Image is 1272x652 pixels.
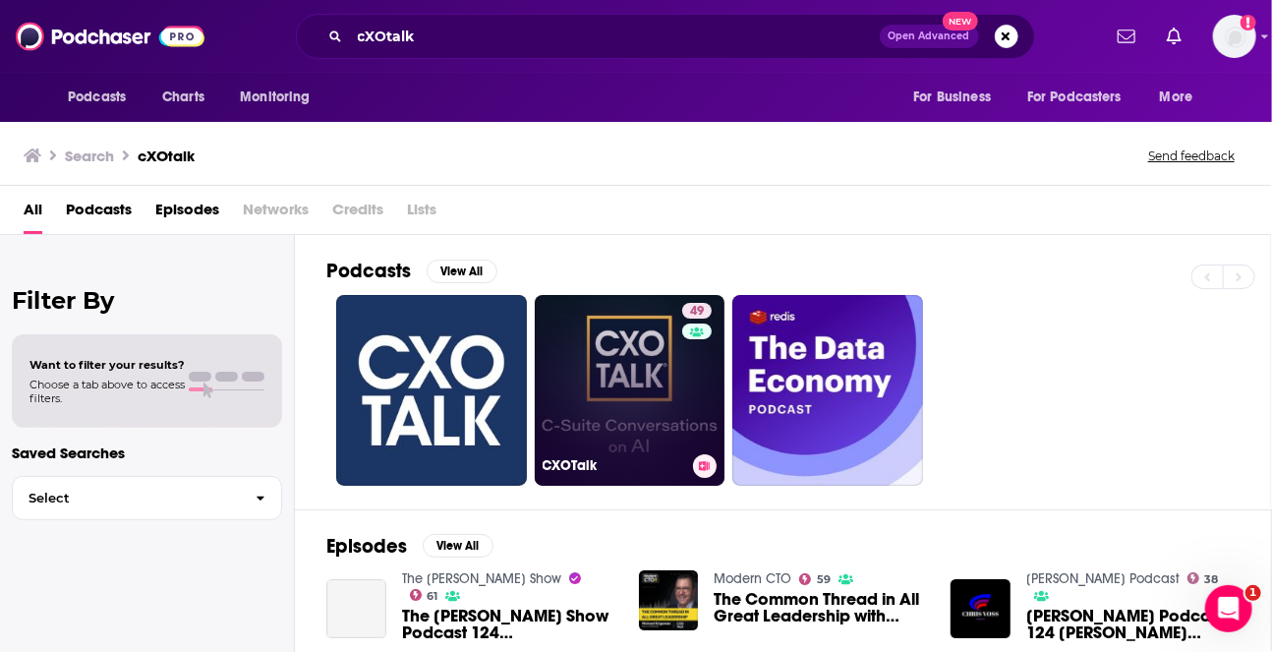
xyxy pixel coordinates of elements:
[13,492,240,504] span: Select
[350,21,880,52] input: Search podcasts, credits, & more...
[682,303,712,319] a: 49
[12,444,282,462] p: Saved Searches
[1159,20,1189,53] a: Show notifications dropdown
[1213,15,1256,58] span: Logged in as mindyn
[65,147,114,165] h3: Search
[1245,585,1261,601] span: 1
[535,295,725,486] a: 49CXOTalk
[817,575,831,584] span: 59
[423,534,493,558] button: View All
[639,570,699,630] img: The Common Thread in All Great Leadership with Michael Krigsman, Host of CXOTalk
[1213,15,1256,58] img: User Profile
[149,79,216,116] a: Charts
[1026,608,1240,641] a: Chris Voss Podcast 124 Michael Krigsman CXOTALK
[714,591,927,624] a: The Common Thread in All Great Leadership with Michael Krigsman, Host of CXOTalk
[1014,79,1150,116] button: open menu
[714,591,927,624] span: The Common Thread in All Great Leadership with [PERSON_NAME], Host of CXOTalk
[427,592,437,601] span: 61
[68,84,126,111] span: Podcasts
[407,194,436,234] span: Lists
[29,358,185,372] span: Want to filter your results?
[332,194,383,234] span: Credits
[714,570,791,587] a: Modern CTO
[1146,79,1218,116] button: open menu
[54,79,151,116] button: open menu
[427,260,497,283] button: View All
[155,194,219,234] a: Episodes
[1213,15,1256,58] button: Show profile menu
[12,476,282,520] button: Select
[326,259,411,283] h2: Podcasts
[24,194,42,234] a: All
[899,79,1015,116] button: open menu
[799,573,831,585] a: 59
[951,579,1011,639] img: Chris Voss Podcast 124 Michael Krigsman CXOTALK
[1026,608,1240,641] span: [PERSON_NAME] Podcast 124 [PERSON_NAME] CXOTALK
[138,147,195,165] h3: cXOtalk
[1187,572,1219,584] a: 38
[402,608,615,641] a: The Chris Voss Show Podcast 124 Michael Krigsman CXOTALK
[12,286,282,315] h2: Filter By
[29,378,185,405] span: Choose a tab above to access filters.
[326,534,407,559] h2: Episodes
[162,84,204,111] span: Charts
[1205,585,1252,632] iframe: Intercom live chat
[889,31,970,41] span: Open Advanced
[1160,84,1193,111] span: More
[16,18,204,55] img: Podchaser - Follow, Share and Rate Podcasts
[1027,84,1122,111] span: For Podcasters
[402,608,615,641] span: The [PERSON_NAME] Show Podcast 124 [PERSON_NAME] CXOTALK
[690,302,704,322] span: 49
[1110,20,1143,53] a: Show notifications dropdown
[1241,15,1256,30] svg: Add a profile image
[913,84,991,111] span: For Business
[1142,148,1241,164] button: Send feedback
[943,12,978,30] span: New
[66,194,132,234] a: Podcasts
[296,14,1035,59] div: Search podcasts, credits, & more...
[880,25,979,48] button: Open AdvancedNew
[226,79,335,116] button: open menu
[240,84,310,111] span: Monitoring
[543,457,685,474] h3: CXOTalk
[326,579,386,639] a: The Chris Voss Show Podcast 124 Michael Krigsman CXOTALK
[326,534,493,559] a: EpisodesView All
[243,194,309,234] span: Networks
[410,589,438,601] a: 61
[1205,575,1219,584] span: 38
[1026,570,1180,587] a: Chris Voss Podcast
[402,570,561,587] a: The Chris Voss Show
[326,259,497,283] a: PodcastsView All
